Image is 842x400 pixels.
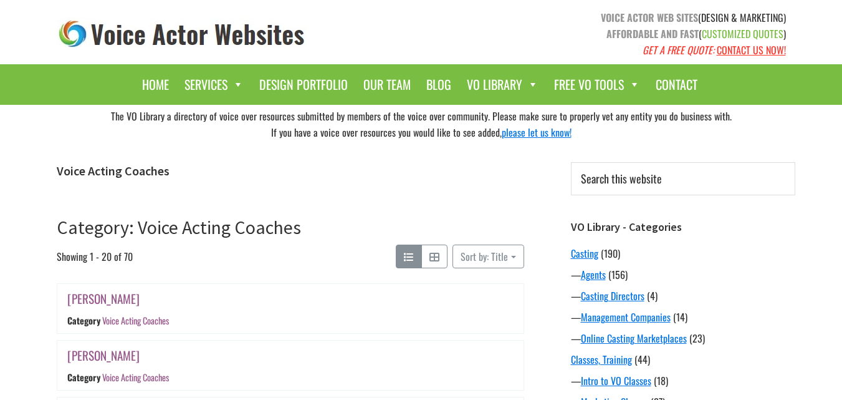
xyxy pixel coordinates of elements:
[420,71,457,99] a: Blog
[571,373,795,388] div: —
[548,71,646,99] a: Free VO Tools
[102,315,168,328] a: Voice Acting Coaches
[102,371,168,384] a: Voice Acting Coaches
[571,162,795,195] input: Search this website
[571,352,632,367] a: Classes, Training
[67,371,100,384] div: Category
[502,125,572,140] a: please let us know!
[357,71,417,99] a: Our Team
[608,267,628,282] span: (156)
[634,352,650,367] span: (44)
[581,288,644,303] a: Casting Directors
[606,26,699,41] strong: AFFORDABLE AND FAST
[461,71,545,99] a: VO Library
[717,42,786,57] a: CONTACT US NOW!
[571,220,795,234] h3: VO Library - Categories
[581,267,606,282] a: Agents
[47,105,795,144] div: The VO Library a directory of voice over resources submitted by members of the voice over communi...
[571,310,795,324] div: —
[67,315,100,328] div: Category
[431,9,786,58] p: (DESIGN & MARKETING) ( )
[673,310,687,324] span: (14)
[571,246,598,261] a: Casting
[689,331,705,346] span: (23)
[178,71,250,99] a: Services
[57,17,307,51] img: voice_actor_websites_logo
[581,331,687,346] a: Online Casting Marketplaces
[57,163,524,178] h1: Voice Acting Coaches
[57,215,301,239] a: Category: Voice Acting Coaches
[67,290,140,308] a: [PERSON_NAME]
[654,373,668,388] span: (18)
[452,245,524,268] button: Sort by: Title
[136,71,175,99] a: Home
[601,10,698,25] strong: VOICE ACTOR WEB SITES
[253,71,354,99] a: Design Portfolio
[601,246,620,261] span: (190)
[581,310,671,324] a: Management Companies
[647,288,658,303] span: (4)
[57,245,133,268] span: Showing 1 - 20 of 70
[571,267,795,282] div: —
[643,42,714,57] em: GET A FREE QUOTE:
[67,346,140,364] a: [PERSON_NAME]
[649,71,704,99] a: Contact
[581,373,651,388] a: Intro to VO Classes
[702,26,783,41] span: CUSTOMIZED QUOTES
[571,288,795,303] div: —
[571,331,795,346] div: —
